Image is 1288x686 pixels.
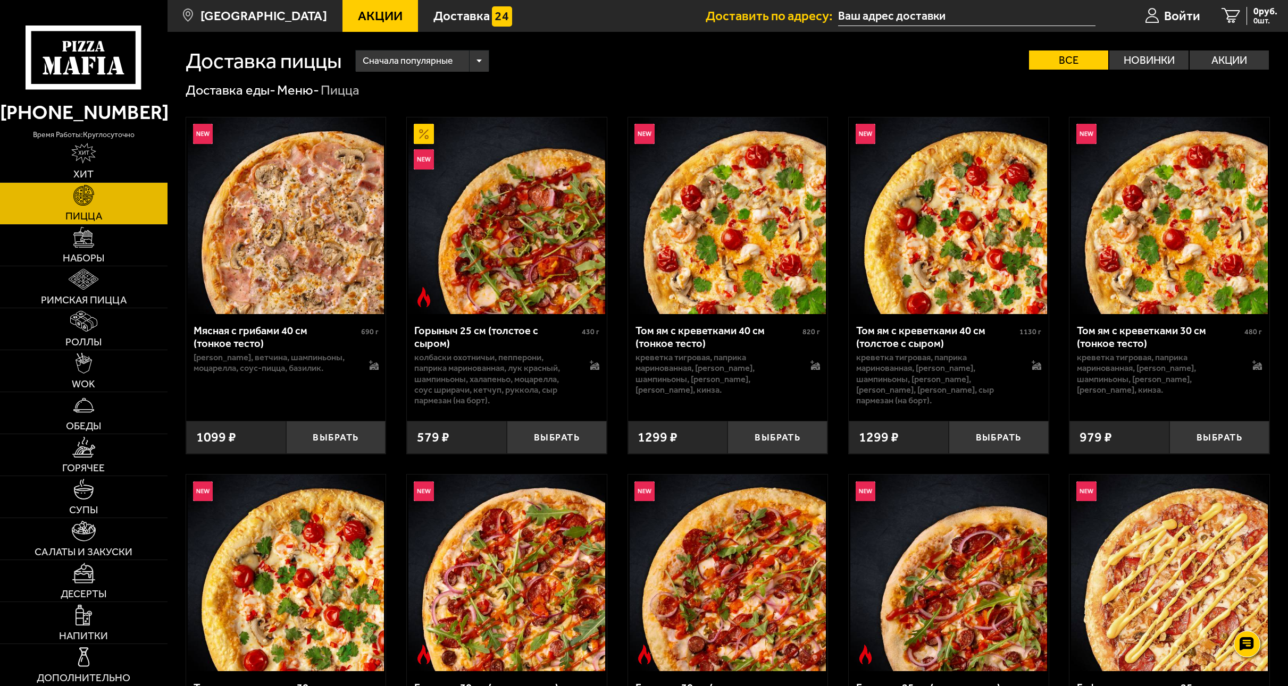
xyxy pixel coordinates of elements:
[408,117,605,314] img: Горыныч 25 см (толстое с сыром)
[414,481,434,502] img: Новинка
[65,211,102,221] span: Пицца
[417,430,449,444] span: 579 ₽
[407,117,607,314] a: АкционныйНовинкаОстрое блюдоГорыныч 25 см (толстое с сыром)
[856,481,876,502] img: Новинка
[1109,50,1189,70] label: Новинки
[856,324,1017,350] div: Том ям с креветками 40 см (толстое с сыром)
[630,475,826,671] img: Горыныч 30 см (толстое с сыром)
[634,645,655,665] img: Острое блюдо
[414,149,434,170] img: Новинка
[856,124,876,144] img: Новинка
[286,421,386,454] button: Выбрать
[856,645,876,665] img: Острое блюдо
[507,421,607,454] button: Выбрать
[193,481,213,502] img: Новинка
[194,352,356,374] p: [PERSON_NAME], ветчина, шампиньоны, моцарелла, соус-пицца, базилик.
[856,352,1018,406] p: креветка тигровая, паприка маринованная, [PERSON_NAME], шампиньоны, [PERSON_NAME], [PERSON_NAME],...
[65,337,102,347] span: Роллы
[635,352,798,395] p: креветка тигровая, паприка маринованная, [PERSON_NAME], шампиньоны, [PERSON_NAME], [PERSON_NAME],...
[628,117,828,314] a: НовинкаТом ям с креветками 40 см (тонкое тесто)
[63,253,104,263] span: Наборы
[634,481,655,502] img: Новинка
[635,324,800,350] div: Том ям с креветками 40 см (тонкое тесто)
[1071,475,1268,671] img: Биф хот чили пеппер 25 см (толстое с сыром)
[849,475,1049,671] a: НовинкаОстрое блюдоГорыныч 25 см (тонкое тесто)
[37,673,130,683] span: Дополнительно
[186,82,275,98] a: Доставка еды-
[1069,117,1269,314] a: НовинкаТом ям с креветками 30 см (тонкое тесто)
[638,430,678,444] span: 1299 ₽
[363,48,453,74] span: Сначала популярные
[186,117,386,314] a: НовинкаМясная с грибами 40 см (тонкое тесто)
[186,50,342,71] h1: Доставка пиццы
[414,124,434,144] img: Акционный
[61,589,106,599] span: Десерты
[414,352,576,406] p: колбаски Охотничьи, пепперони, паприка маринованная, лук красный, шампиньоны, халапеньо, моцарелл...
[1164,10,1200,22] span: Войти
[188,117,384,314] img: Мясная с грибами 40 см (тонкое тесто)
[414,287,434,307] img: Острое блюдо
[196,430,236,444] span: 1099 ₽
[73,169,94,179] span: Хит
[1071,117,1268,314] img: Том ям с креветками 30 см (тонкое тесто)
[630,117,826,314] img: Том ям с креветками 40 см (тонкое тесто)
[1029,50,1108,70] label: Все
[414,645,434,665] img: Острое блюдо
[1076,481,1097,502] img: Новинка
[193,124,213,144] img: Новинка
[582,327,599,336] span: 430 г
[59,631,108,641] span: Напитки
[859,430,899,444] span: 1299 ₽
[358,10,403,22] span: Акции
[62,463,105,473] span: Горячее
[200,10,327,22] span: [GEOGRAPHIC_DATA]
[850,117,1047,314] img: Том ям с креветками 40 см (толстое с сыром)
[849,117,1049,314] a: НовинкаТом ям с креветками 40 см (толстое с сыром)
[41,295,127,305] span: Римская пицца
[321,81,359,99] div: Пицца
[634,124,655,144] img: Новинка
[1019,327,1041,336] span: 1130 г
[35,547,132,557] span: Салаты и закуски
[414,324,579,350] div: Горыныч 25 см (толстое с сыром)
[1169,421,1269,454] button: Выбрать
[361,327,379,336] span: 690 г
[72,379,95,389] span: WOK
[194,324,358,350] div: Мясная с грибами 40 см (тонкое тесто)
[433,10,490,22] span: Доставка
[1190,50,1269,70] label: Акции
[1069,475,1269,671] a: НовинкаБиф хот чили пеппер 25 см (толстое с сыром)
[1077,324,1242,350] div: Том ям с креветками 30 см (тонкое тесто)
[1253,7,1277,16] span: 0 руб.
[706,10,838,22] span: Доставить по адресу:
[186,475,386,671] a: НовинкаТом ям с креветками 30 см (толстое с сыром)
[408,475,605,671] img: Горыныч 30 см (тонкое тесто)
[1253,17,1277,25] span: 0 шт.
[69,505,98,515] span: Супы
[1076,124,1097,144] img: Новинка
[188,475,384,671] img: Том ям с креветками 30 см (толстое с сыром)
[949,421,1049,454] button: Выбрать
[838,6,1095,26] input: Ваш адрес доставки
[1244,327,1262,336] span: 480 г
[850,475,1047,671] img: Горыныч 25 см (тонкое тесто)
[492,6,512,27] img: 15daf4d41897b9f0e9f617042186c801.svg
[1080,430,1112,444] span: 979 ₽
[1077,352,1239,395] p: креветка тигровая, паприка маринованная, [PERSON_NAME], шампиньоны, [PERSON_NAME], [PERSON_NAME],...
[628,475,828,671] a: НовинкаОстрое блюдоГорыныч 30 см (толстое с сыром)
[802,327,820,336] span: 820 г
[407,475,607,671] a: НовинкаОстрое блюдоГорыныч 30 см (тонкое тесто)
[277,82,319,98] a: Меню-
[66,421,101,431] span: Обеды
[727,421,827,454] button: Выбрать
